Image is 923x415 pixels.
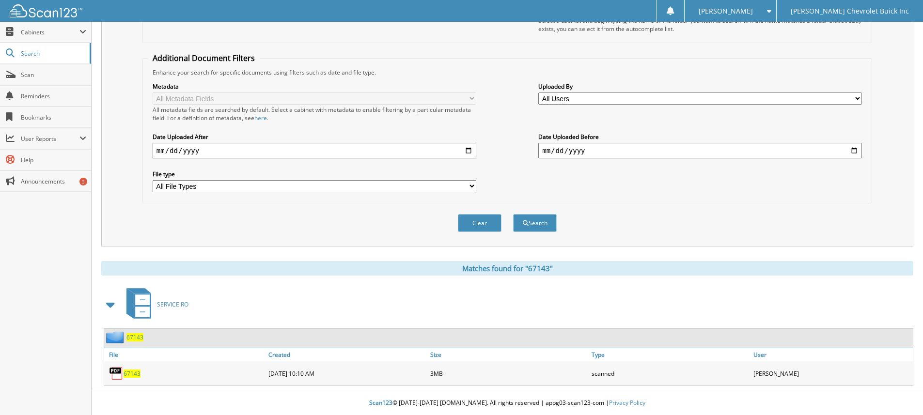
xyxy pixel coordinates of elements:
[266,348,428,361] a: Created
[428,348,590,361] a: Size
[791,8,909,14] span: [PERSON_NAME] Chevrolet Buick Inc
[538,82,862,91] label: Uploaded By
[266,364,428,383] div: [DATE] 10:10 AM
[21,135,79,143] span: User Reports
[153,82,476,91] label: Metadata
[538,133,862,141] label: Date Uploaded Before
[609,399,645,407] a: Privacy Policy
[21,28,79,36] span: Cabinets
[254,114,267,122] a: here
[513,214,557,232] button: Search
[104,348,266,361] a: File
[153,133,476,141] label: Date Uploaded After
[106,331,126,343] img: folder2.png
[458,214,501,232] button: Clear
[589,348,751,361] a: Type
[538,143,862,158] input: end
[21,92,86,100] span: Reminders
[21,71,86,79] span: Scan
[153,170,476,178] label: File type
[538,16,862,33] div: Select a cabinet and begin typing the name of the folder you want to search in. If the name match...
[101,261,913,276] div: Matches found for "67143"
[699,8,753,14] span: [PERSON_NAME]
[121,285,188,323] a: SERVICE RO
[109,366,124,381] img: PDF.png
[124,369,141,378] a: 67143
[148,68,867,77] div: Enhance your search for specific documents using filters such as date and file type.
[21,113,86,122] span: Bookmarks
[21,156,86,164] span: Help
[148,53,260,63] legend: Additional Document Filters
[589,364,751,383] div: scanned
[153,106,476,122] div: All metadata fields are searched by default. Select a cabinet with metadata to enable filtering b...
[157,300,188,308] span: SERVICE RO
[751,364,913,383] div: [PERSON_NAME]
[153,143,476,158] input: start
[21,177,86,185] span: Announcements
[10,4,82,17] img: scan123-logo-white.svg
[79,178,87,185] div: 3
[428,364,590,383] div: 3MB
[369,399,392,407] span: Scan123
[751,348,913,361] a: User
[92,391,923,415] div: © [DATE]-[DATE] [DOMAIN_NAME]. All rights reserved | appg03-scan123-com |
[21,49,85,58] span: Search
[126,333,143,341] a: 67143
